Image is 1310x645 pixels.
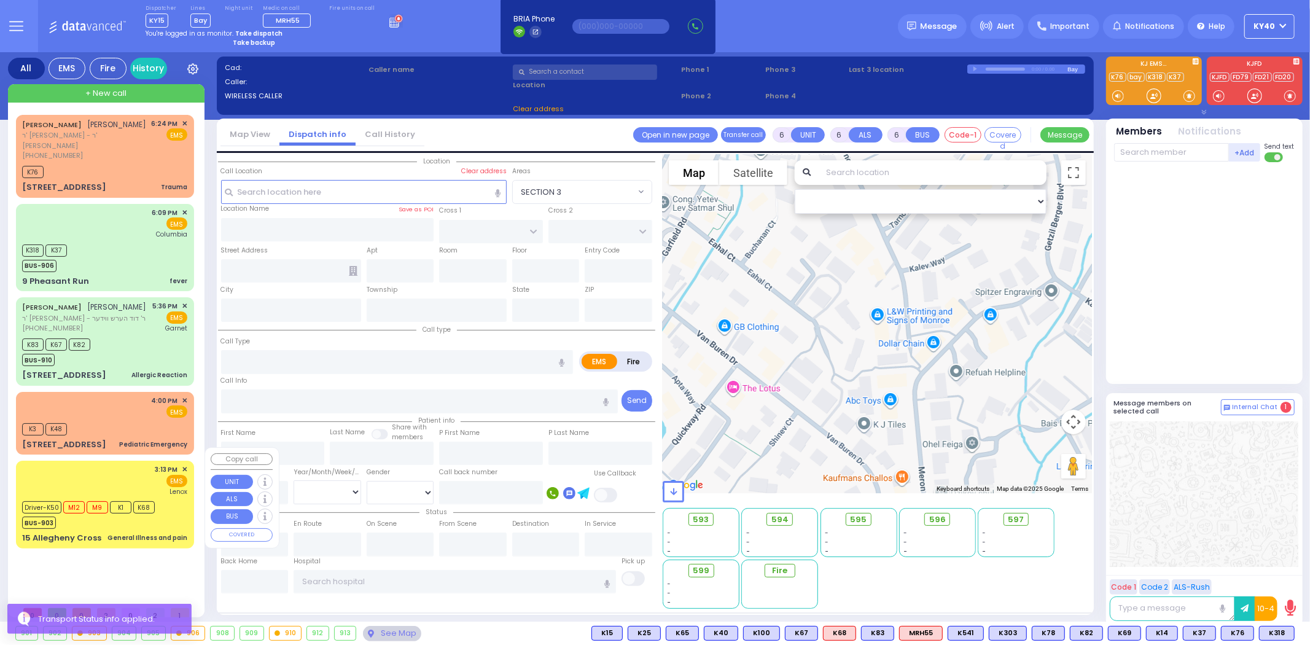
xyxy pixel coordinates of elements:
[221,166,263,176] label: Call Location
[591,626,623,641] div: K15
[335,627,356,640] div: 913
[572,19,669,34] input: (000)000-00000
[221,557,258,566] label: Back Home
[1061,410,1086,434] button: Map camera controls
[669,160,719,185] button: Show street map
[211,627,234,640] div: 908
[45,244,67,257] span: K37
[22,166,44,178] span: K76
[416,325,457,334] span: Call type
[622,390,652,412] button: Send
[211,475,253,490] button: UNIT
[1108,626,1141,641] div: BLS
[461,166,507,176] label: Clear address
[225,5,252,12] label: Night unit
[367,467,390,477] label: Gender
[1255,596,1277,621] button: 10-4
[22,517,56,529] span: BUS-903
[182,301,187,311] span: ✕
[1179,125,1242,139] button: Notifications
[279,128,356,140] a: Dispatch info
[221,428,256,438] label: First Name
[22,439,106,451] div: [STREET_ADDRESS]
[294,557,321,566] label: Hospital
[1209,21,1225,32] span: Help
[110,501,131,514] span: K1
[1146,626,1178,641] div: BLS
[512,246,527,256] label: Floor
[221,204,270,214] label: Location Name
[1172,579,1212,595] button: ALS-Rush
[668,528,671,537] span: -
[721,127,766,143] button: Transfer call
[225,91,365,101] label: WIRELESS CALLER
[22,338,44,351] span: K83
[746,528,750,537] span: -
[166,405,187,418] span: EMS
[1233,403,1278,412] span: Internal Chat
[1114,143,1229,162] input: Search member
[823,626,856,641] div: ALS
[146,14,168,28] span: KY15
[356,128,424,140] a: Call History
[152,119,178,128] span: 6:24 PM
[903,528,907,537] span: -
[221,285,234,295] label: City
[851,514,867,526] span: 595
[1139,579,1170,595] button: Code 2
[903,537,907,547] span: -
[617,354,651,369] label: Fire
[743,626,780,641] div: BLS
[693,514,709,526] span: 593
[929,514,946,526] span: 596
[63,501,85,514] span: M12
[294,570,616,593] input: Search hospital
[513,181,635,203] span: SECTION 3
[225,63,365,73] label: Cad:
[521,186,561,198] span: SECTION 3
[666,626,699,641] div: BLS
[165,324,187,333] span: Garnet
[22,501,61,514] span: Driver-K50
[1259,626,1295,641] div: BLS
[513,80,677,90] label: Location
[849,127,883,143] button: ALS
[668,588,671,598] span: -
[1061,160,1086,185] button: Toggle fullscreen view
[22,181,106,193] div: [STREET_ADDRESS]
[628,626,661,641] div: BLS
[548,428,589,438] label: P Last Name
[38,613,182,625] div: Transport Status Info applied.
[166,475,187,487] span: EMS
[367,246,378,256] label: Apt
[791,127,825,143] button: UNIT
[419,507,453,517] span: Status
[1254,21,1276,32] span: KY40
[772,565,787,577] span: Fire
[182,208,187,218] span: ✕
[666,477,706,493] a: Open this area in Google Maps (opens a new window)
[765,91,845,101] span: Phone 4
[948,626,984,641] div: BLS
[329,5,375,12] label: Fire units on call
[88,119,147,130] span: [PERSON_NAME]
[622,557,645,566] label: Pick up
[861,626,894,641] div: K83
[294,467,361,477] div: Year/Month/Week/Day
[861,626,894,641] div: BLS
[1109,72,1126,82] a: K76
[367,519,397,529] label: On Scene
[1146,72,1166,82] a: K318
[989,626,1027,641] div: BLS
[512,519,549,529] label: Destination
[785,626,818,641] div: BLS
[1146,626,1178,641] div: K14
[1114,399,1221,415] h5: Message members on selected call
[594,469,636,479] label: Use Callback
[785,626,818,641] div: K67
[225,77,365,87] label: Caller:
[1221,399,1295,415] button: Internal Chat 1
[182,396,187,406] span: ✕
[765,64,845,75] span: Phone 3
[825,547,828,556] span: -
